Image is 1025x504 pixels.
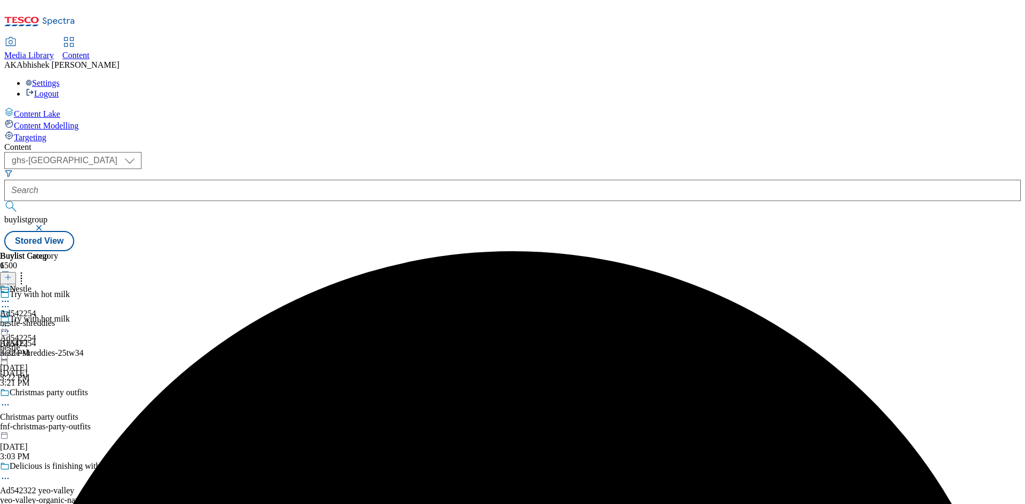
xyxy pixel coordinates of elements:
a: Content Lake [4,107,1021,119]
a: Settings [26,78,60,87]
span: Targeting [14,133,46,142]
div: Nestle [10,284,31,294]
div: Content [4,142,1021,152]
a: Targeting [4,131,1021,142]
a: Media Library [4,38,54,60]
a: Content Modelling [4,119,1021,131]
a: Content [62,38,90,60]
div: Try with hot milk [10,290,70,299]
a: Logout [26,89,59,98]
span: Media Library [4,51,54,60]
input: Search [4,180,1021,201]
svg: Search Filters [4,169,13,178]
span: Abhishek [PERSON_NAME] [17,60,119,69]
div: Delicious is finishing with style [10,461,119,471]
span: Content Modelling [14,121,78,130]
span: AK [4,60,17,69]
span: buylistgroup [4,215,48,224]
span: Content Lake [14,109,60,118]
span: Content [62,51,90,60]
div: Christmas party outfits [10,388,88,397]
div: Try with hot milk [10,314,70,324]
button: Stored View [4,231,74,251]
